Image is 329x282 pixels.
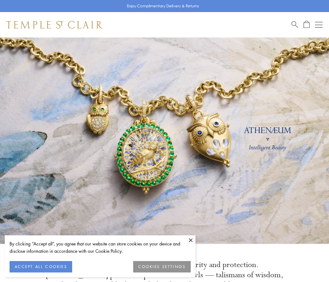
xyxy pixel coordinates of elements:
[291,21,298,29] a: Search
[6,21,102,29] img: Temple St. Clair
[304,21,310,29] a: Open Shopping Bag
[10,240,191,255] div: By clicking “Accept all”, you agree that our website can store cookies on your device and disclos...
[127,3,199,9] p: Enjoy Complimentary Delivery & Returns
[133,261,191,272] button: COOKIES SETTINGS
[315,21,323,29] button: Open navigation
[10,261,72,272] button: ACCEPT ALL COOKIES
